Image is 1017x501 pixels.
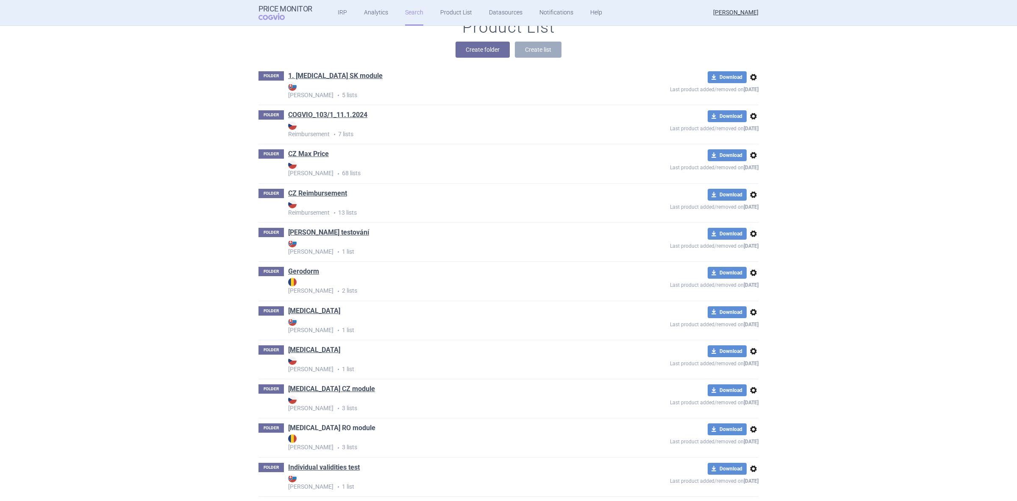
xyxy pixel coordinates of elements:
p: FOLDER [258,189,284,198]
button: Create folder [456,42,510,58]
p: 68 lists [288,160,609,178]
p: 5 lists [288,82,609,100]
i: • [333,287,342,296]
p: Last product added/removed on [609,318,759,329]
a: [MEDICAL_DATA] [288,345,340,355]
strong: [PERSON_NAME] [288,278,609,294]
strong: Price Monitor [258,5,312,13]
button: Download [708,267,747,279]
img: RO [288,278,297,286]
button: Download [708,228,747,240]
i: • [333,170,342,178]
strong: [DATE] [744,439,759,445]
a: [MEDICAL_DATA] CZ module [288,384,375,394]
a: Gerodorm [288,267,319,276]
strong: [PERSON_NAME] [288,434,609,451]
img: CZ [288,121,297,130]
button: Download [708,71,747,83]
p: Last product added/removed on [609,435,759,446]
img: SK [288,82,297,91]
h1: Humira [288,345,340,356]
i: • [333,365,342,374]
button: Download [708,189,747,201]
strong: [PERSON_NAME] [288,356,609,372]
strong: [PERSON_NAME] [288,474,609,490]
a: [MEDICAL_DATA] [288,306,340,316]
p: Last product added/removed on [609,122,759,133]
strong: [PERSON_NAME] [288,160,609,176]
p: FOLDER [258,267,284,276]
h1: Humira [288,306,340,317]
p: 1 list [288,239,609,256]
strong: Reimbursement [288,200,609,216]
strong: [DATE] [744,204,759,210]
i: • [333,326,342,335]
button: Download [708,149,747,161]
button: Download [708,423,747,435]
strong: [DATE] [744,400,759,406]
i: • [333,444,342,452]
a: [MEDICAL_DATA] RO module [288,423,375,433]
p: Last product added/removed on [609,396,759,407]
p: Last product added/removed on [609,201,759,211]
strong: [DATE] [744,478,759,484]
p: 1 list [288,356,609,374]
strong: [PERSON_NAME] [288,317,609,333]
img: SK [288,239,297,247]
strong: [PERSON_NAME] [288,239,609,255]
button: Create list [515,42,561,58]
strong: [PERSON_NAME] [288,395,609,411]
p: FOLDER [258,306,284,316]
img: CZ [288,200,297,208]
img: SK [288,317,297,326]
p: Last product added/removed on [609,357,759,368]
h1: Individual validities test [288,463,360,474]
button: Download [708,463,747,475]
p: 13 lists [288,200,609,217]
p: 1 list [288,474,609,491]
p: FOLDER [258,149,284,159]
img: SK [288,474,297,482]
h1: CZ Max Price [288,149,329,160]
p: FOLDER [258,384,284,394]
a: 1. [MEDICAL_DATA] SK module [288,71,383,81]
h1: Eli testování [288,228,369,239]
strong: [DATE] [744,322,759,327]
strong: [DATE] [744,282,759,288]
p: 1 list [288,317,609,335]
h1: 1. Humira SK module [288,71,383,82]
i: • [330,209,338,217]
h1: COGVIO_103/1_11.1.2024 [288,110,367,121]
strong: [DATE] [744,165,759,171]
img: RO [288,434,297,443]
button: Download [708,306,747,318]
h1: Product List [462,18,555,37]
p: Last product added/removed on [609,475,759,485]
img: CZ [288,356,297,365]
h1: CZ Reimbursement [288,189,347,200]
i: • [333,483,342,491]
h1: Gerodorm [288,267,319,278]
i: • [330,130,338,139]
a: CZ Reimbursement [288,189,347,198]
a: COGVIO_103/1_11.1.2024 [288,110,367,120]
p: Last product added/removed on [609,161,759,172]
h1: Humira RO module [288,423,375,434]
strong: [DATE] [744,243,759,249]
span: COGVIO [258,13,297,20]
strong: Reimbursement [288,121,609,137]
i: • [333,404,342,413]
h1: Humira CZ module [288,384,375,395]
a: CZ Max Price [288,149,329,159]
button: Download [708,384,747,396]
p: Last product added/removed on [609,83,759,94]
p: FOLDER [258,345,284,355]
i: • [333,91,342,100]
p: FOLDER [258,423,284,433]
strong: [DATE] [744,361,759,367]
p: 7 lists [288,121,609,139]
p: Last product added/removed on [609,279,759,289]
i: • [333,248,342,256]
a: Individual validities test [288,463,360,472]
p: 3 lists [288,434,609,452]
